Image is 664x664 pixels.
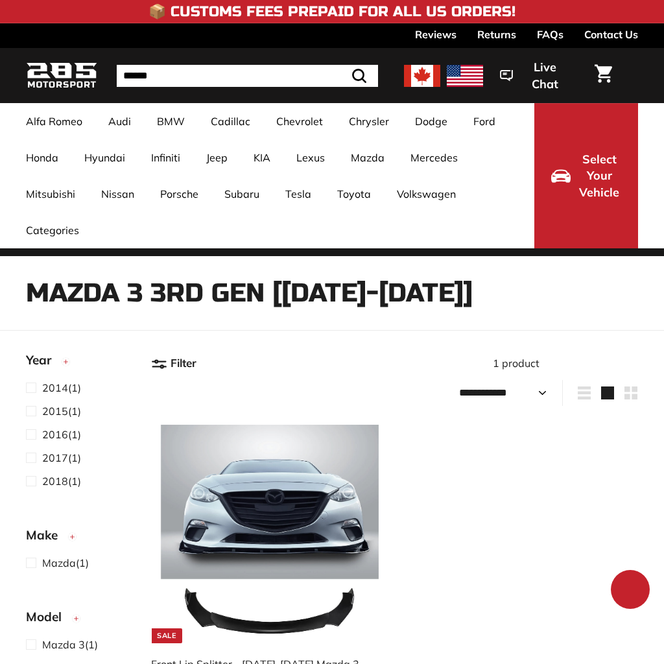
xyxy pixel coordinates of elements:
a: Porsche [147,176,211,212]
a: Contact Us [584,23,638,45]
a: Subaru [211,176,272,212]
button: Year [26,347,130,379]
button: Filter [151,347,196,380]
a: FAQs [537,23,563,45]
a: Jeep [193,139,241,176]
span: Model [26,608,71,626]
span: 2017 [42,451,68,464]
a: BMW [144,103,198,139]
a: Cadillac [198,103,263,139]
h4: 📦 Customs Fees Prepaid for All US Orders! [148,4,516,19]
a: Alfa Romeo [13,103,95,139]
div: Sale [152,628,182,643]
a: Mitsubishi [13,176,88,212]
button: Make [26,522,130,554]
a: Honda [13,139,71,176]
span: (1) [42,637,98,652]
a: Chrysler [336,103,402,139]
span: 2015 [42,405,68,418]
a: Dodge [402,103,460,139]
span: (1) [42,403,81,419]
button: Live Chat [483,51,587,100]
span: Make [26,526,67,545]
span: Live Chat [519,59,570,92]
a: Returns [477,23,516,45]
a: Nissan [88,176,147,212]
a: Toyota [324,176,384,212]
a: Reviews [415,23,456,45]
a: Categories [13,212,92,248]
a: KIA [241,139,283,176]
button: Model [26,604,130,636]
span: Select Your Vehicle [577,151,621,201]
div: 1 product [395,355,638,371]
inbox-online-store-chat: Shopify online store chat [607,570,654,612]
span: Mazda [42,556,76,569]
a: Hyundai [71,139,138,176]
span: Mazda 3 [42,638,85,651]
span: (1) [42,473,81,489]
a: Infiniti [138,139,193,176]
a: Mazda [338,139,397,176]
a: Ford [460,103,508,139]
a: Tesla [272,176,324,212]
span: (1) [42,555,89,571]
a: Audi [95,103,144,139]
img: Logo_285_Motorsport_areodynamics_components [26,60,97,91]
span: (1) [42,380,81,396]
a: Chevrolet [263,103,336,139]
a: Cart [587,54,620,97]
a: Mercedes [397,139,471,176]
span: Year [26,351,61,370]
span: (1) [42,427,81,442]
h1: Mazda 3 3rd Gen [[DATE]-[DATE]] [26,279,638,307]
button: Select Your Vehicle [534,103,638,248]
span: (1) [42,450,81,466]
span: 2016 [42,428,68,441]
a: Lexus [283,139,338,176]
span: 2018 [42,475,68,488]
input: Search [117,65,378,87]
span: 2014 [42,381,68,394]
a: Volkswagen [384,176,469,212]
